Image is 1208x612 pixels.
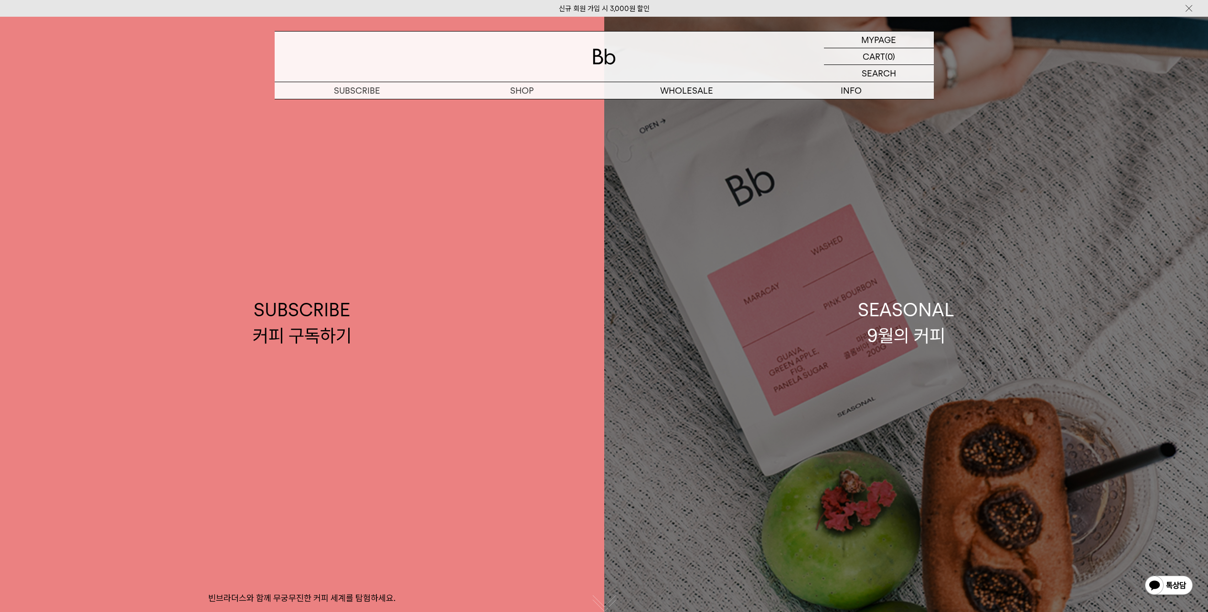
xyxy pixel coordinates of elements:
p: CART [863,48,885,64]
a: CART (0) [824,48,934,65]
a: SUBSCRIBE [275,82,439,99]
img: 카카오톡 채널 1:1 채팅 버튼 [1144,575,1194,598]
div: SUBSCRIBE 커피 구독하기 [253,297,352,348]
p: SEARCH [862,65,896,82]
p: (0) [885,48,895,64]
p: INFO [769,82,934,99]
img: 로고 [593,49,616,64]
p: MYPAGE [861,32,896,48]
p: WHOLESALE [604,82,769,99]
div: SEASONAL 9월의 커피 [858,297,954,348]
a: SHOP [439,82,604,99]
a: 신규 회원 가입 시 3,000원 할인 [559,4,650,13]
a: MYPAGE [824,32,934,48]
